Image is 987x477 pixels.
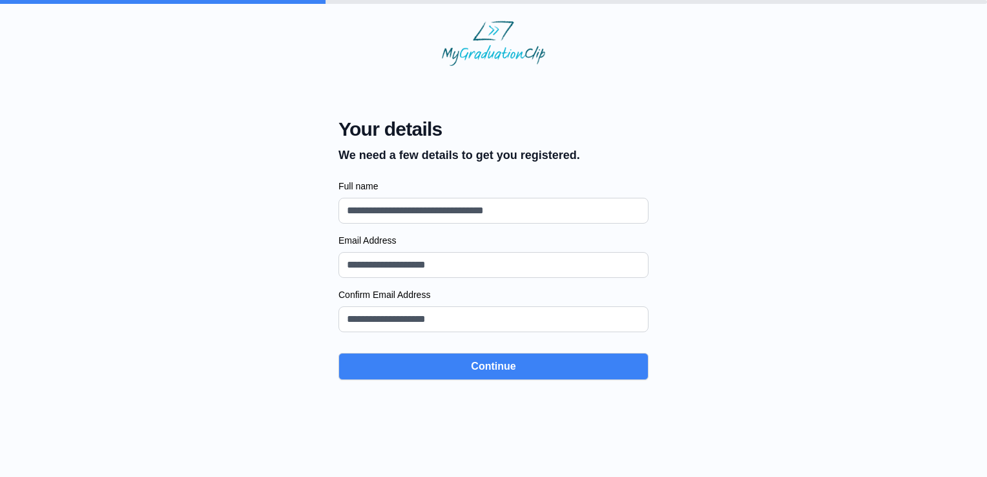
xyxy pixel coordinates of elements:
label: Confirm Email Address [338,288,649,301]
img: MyGraduationClip [442,21,545,66]
p: We need a few details to get you registered. [338,146,580,164]
button: Continue [338,353,649,380]
label: Email Address [338,234,649,247]
span: Your details [338,118,580,141]
label: Full name [338,180,649,193]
